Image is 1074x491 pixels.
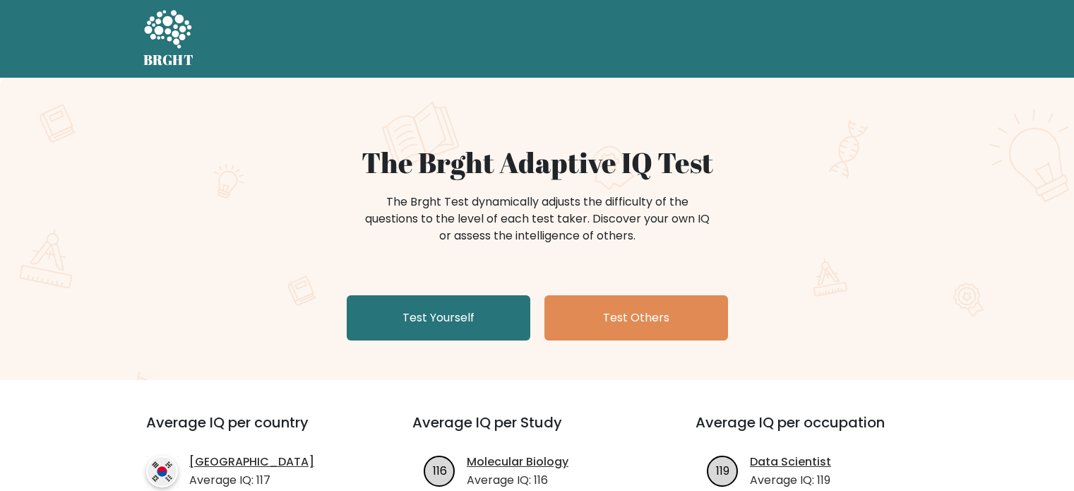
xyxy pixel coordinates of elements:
a: Data Scientist [750,454,831,471]
a: [GEOGRAPHIC_DATA] [189,454,314,471]
img: country [146,456,178,487]
a: Molecular Biology [467,454,568,471]
text: 119 [716,462,729,478]
p: Average IQ: 116 [467,472,568,489]
h3: Average IQ per Study [412,414,662,448]
p: Average IQ: 119 [750,472,831,489]
h3: Average IQ per occupation [696,414,945,448]
div: The Brght Test dynamically adjusts the difficulty of the questions to the level of each test take... [361,194,714,244]
a: Test Yourself [347,295,530,341]
h1: The Brght Adaptive IQ Test [193,146,882,179]
p: Average IQ: 117 [189,472,314,489]
a: Test Others [544,295,728,341]
h5: BRGHT [143,52,194,69]
a: BRGHT [143,6,194,72]
text: 116 [433,462,447,478]
h3: Average IQ per country [146,414,362,448]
